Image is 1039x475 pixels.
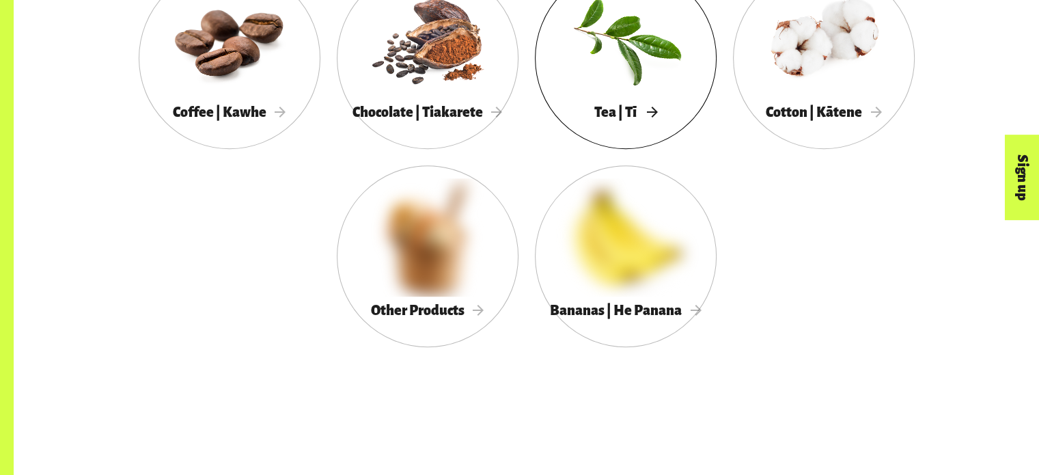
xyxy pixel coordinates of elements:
span: Other Products [371,303,484,318]
span: Cotton | Kātene [766,105,882,120]
a: Other Products [337,165,518,347]
span: Tea | Tī [594,105,656,120]
span: Bananas | He Panana [550,303,702,318]
span: Coffee | Kawhe [173,105,286,120]
span: Chocolate | Tiakarete [352,105,503,120]
a: Bananas | He Panana [535,165,717,347]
